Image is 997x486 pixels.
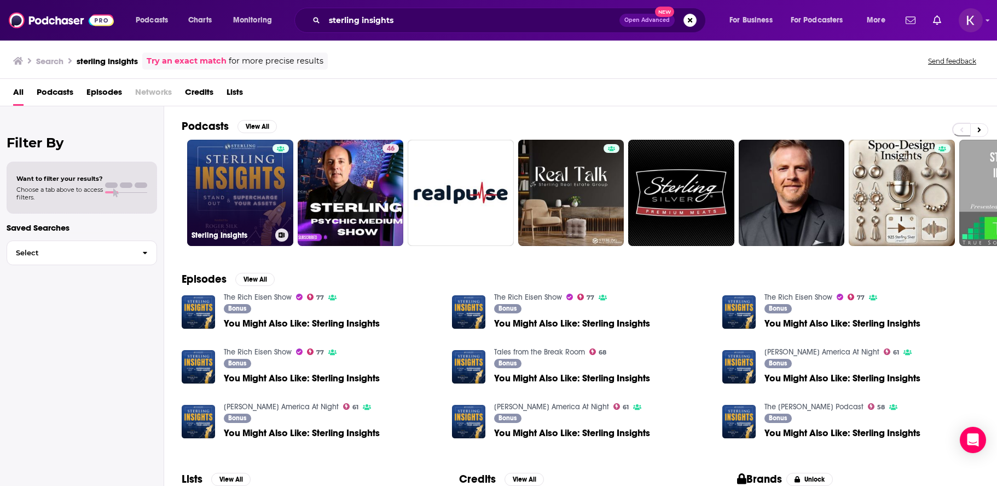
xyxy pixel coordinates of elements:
a: The Richard Sherman Podcast [764,402,863,411]
h2: Podcasts [182,119,229,133]
span: Choose a tab above to access filters. [16,186,103,201]
a: You Might Also Like: Sterling Insights [764,319,920,328]
h2: Lists [182,472,202,486]
div: Open Intercom Messenger [960,427,986,453]
h2: Brands [737,472,782,486]
a: 46 [382,144,399,153]
button: open menu [859,12,899,29]
a: EpisodesView All [182,272,275,286]
span: 77 [316,295,324,300]
a: 77 [307,348,324,355]
span: You Might Also Like: Sterling Insights [764,374,920,383]
span: You Might Also Like: Sterling Insights [494,428,650,438]
a: Show notifications dropdown [929,11,946,30]
span: Podcasts [136,13,168,28]
span: Bonus [228,360,246,367]
span: Bonus [499,305,517,312]
img: You Might Also Like: Sterling Insights [722,350,756,384]
img: You Might Also Like: Sterling Insights [722,295,756,329]
a: The Rich Eisen Show [224,347,292,357]
button: Open AdvancedNew [619,14,675,27]
a: You Might Also Like: Sterling Insights [494,319,650,328]
h2: Credits [459,472,496,486]
h2: Filter By [7,135,157,151]
button: Unlock [786,473,833,486]
p: Saved Searches [7,222,157,233]
span: 68 [599,350,606,355]
button: open menu [784,12,859,29]
h3: Sterling Insights [192,231,271,240]
img: You Might Also Like: Sterling Insights [182,350,215,384]
img: Podchaser - Follow, Share and Rate Podcasts [9,10,114,31]
span: Bonus [769,415,787,421]
a: Rich Valdés America At Night [494,402,609,411]
span: Select [7,249,134,256]
a: 61 [343,403,359,410]
span: New [655,7,675,17]
span: 61 [352,405,358,410]
h3: sterling insights [77,56,138,66]
img: You Might Also Like: Sterling Insights [722,405,756,438]
img: You Might Also Like: Sterling Insights [452,295,485,329]
span: for more precise results [229,55,323,67]
a: Rich Valdés America At Night [764,347,879,357]
a: 77 [577,294,595,300]
img: You Might Also Like: Sterling Insights [182,405,215,438]
h2: Episodes [182,272,227,286]
a: Rich Valdés America At Night [224,402,339,411]
span: More [867,13,885,28]
img: You Might Also Like: Sterling Insights [452,405,485,438]
span: You Might Also Like: Sterling Insights [224,319,380,328]
button: View All [235,273,275,286]
span: 46 [387,144,395,155]
a: 46 [298,140,404,246]
span: 58 [877,405,885,410]
span: Bonus [228,305,246,312]
span: 77 [316,350,324,355]
span: Podcasts [37,83,73,106]
span: 77 [857,295,865,300]
a: 77 [848,294,865,300]
button: Select [7,241,157,265]
span: Open Advanced [624,18,670,23]
button: View All [211,473,251,486]
a: All [13,83,24,106]
a: You Might Also Like: Sterling Insights [224,374,380,383]
span: You Might Also Like: Sterling Insights [764,428,920,438]
button: open menu [128,12,182,29]
span: Charts [188,13,212,28]
span: Bonus [499,415,517,421]
div: Search podcasts, credits, & more... [305,8,716,33]
a: Episodes [86,83,122,106]
a: The Rich Eisen Show [224,293,292,302]
img: You Might Also Like: Sterling Insights [452,350,485,384]
a: 77 [307,294,324,300]
button: View All [505,473,544,486]
button: open menu [225,12,286,29]
a: Try an exact match [147,55,227,67]
a: Lists [227,83,243,106]
span: 61 [893,350,899,355]
a: Sterling Insights [187,140,293,246]
span: Networks [135,83,172,106]
span: Bonus [228,415,246,421]
input: Search podcasts, credits, & more... [324,12,619,29]
a: The Rich Eisen Show [764,293,832,302]
a: 68 [589,348,607,355]
a: ListsView All [182,472,251,486]
span: Logged in as kwignall [959,8,983,32]
a: You Might Also Like: Sterling Insights [182,295,215,329]
a: PodcastsView All [182,119,277,133]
